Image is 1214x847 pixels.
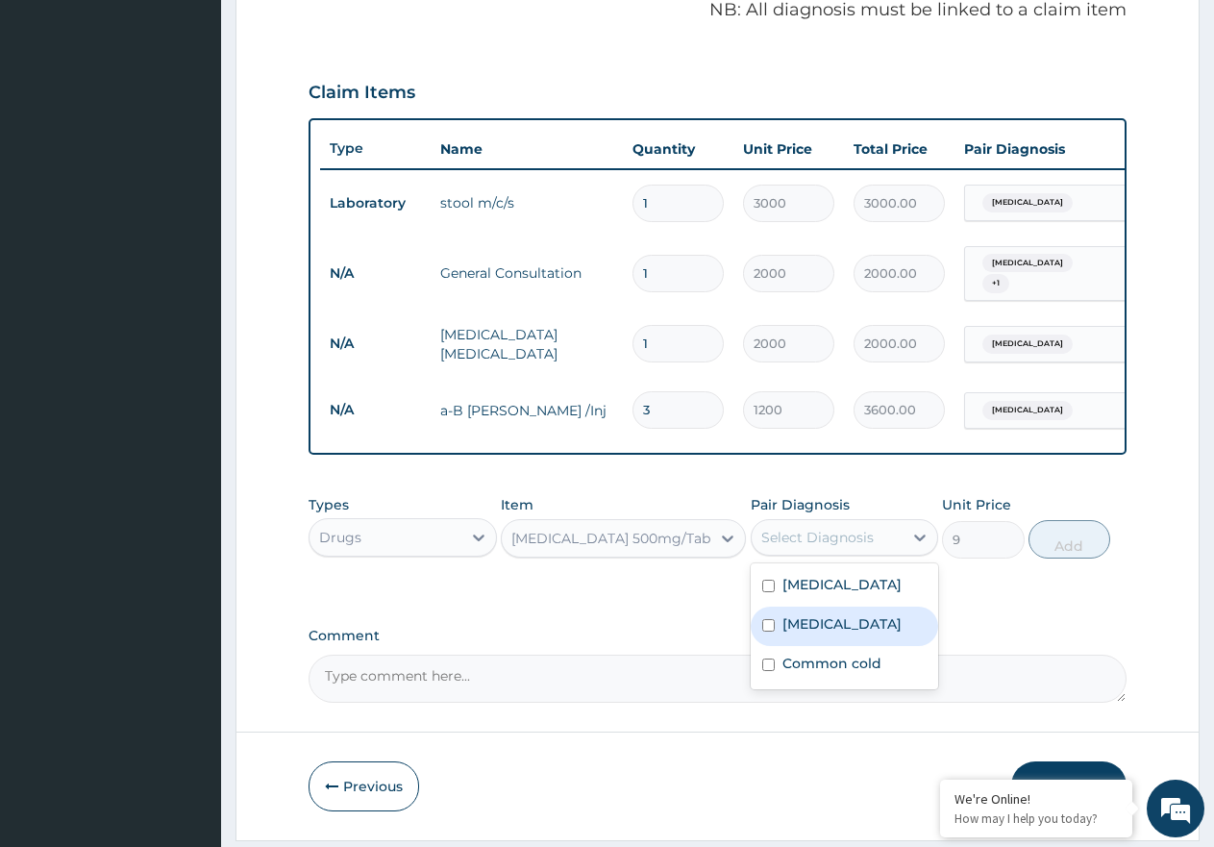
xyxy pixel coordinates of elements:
[942,495,1011,514] label: Unit Price
[954,810,1118,827] p: How may I help you today?
[320,131,431,166] th: Type
[982,401,1073,420] span: [MEDICAL_DATA]
[733,130,844,168] th: Unit Price
[320,326,431,361] td: N/A
[782,575,902,594] label: [MEDICAL_DATA]
[320,256,431,291] td: N/A
[954,790,1118,808] div: We're Online!
[431,130,623,168] th: Name
[431,184,623,222] td: stool m/c/s
[320,186,431,221] td: Laboratory
[782,614,902,634] label: [MEDICAL_DATA]
[982,274,1009,293] span: + 1
[315,10,361,56] div: Minimize live chat window
[431,254,623,292] td: General Consultation
[751,495,850,514] label: Pair Diagnosis
[982,193,1073,212] span: [MEDICAL_DATA]
[320,392,431,428] td: N/A
[982,335,1073,354] span: [MEDICAL_DATA]
[761,528,874,547] div: Select Diagnosis
[10,525,366,592] textarea: Type your message and hit 'Enter'
[511,529,710,548] div: [MEDICAL_DATA] 500mg/Tab
[309,497,349,513] label: Types
[954,130,1166,168] th: Pair Diagnosis
[982,254,1073,273] span: [MEDICAL_DATA]
[782,654,881,673] label: Common cold
[431,391,623,430] td: a-B [PERSON_NAME] /Inj
[111,242,265,436] span: We're online!
[501,495,533,514] label: Item
[431,315,623,373] td: [MEDICAL_DATA] [MEDICAL_DATA]
[1028,520,1110,559] button: Add
[623,130,733,168] th: Quantity
[844,130,954,168] th: Total Price
[309,628,1127,644] label: Comment
[100,108,323,133] div: Chat with us now
[309,761,419,811] button: Previous
[1011,761,1127,811] button: Submit
[309,83,415,104] h3: Claim Items
[36,96,78,144] img: d_794563401_company_1708531726252_794563401
[319,528,361,547] div: Drugs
